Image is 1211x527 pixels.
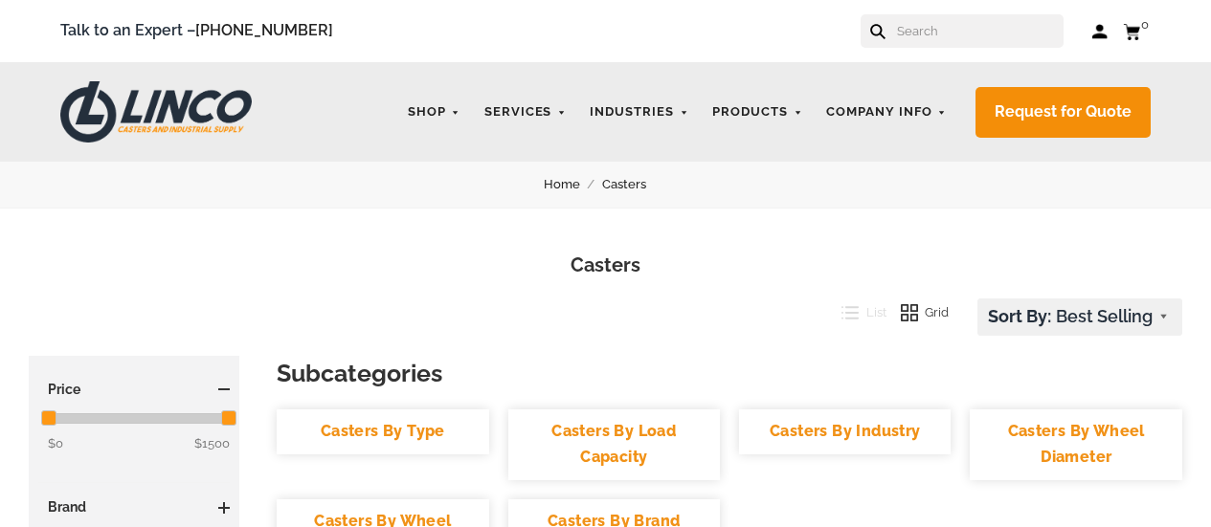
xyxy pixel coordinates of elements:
a: Casters By Type [277,409,488,454]
a: Casters By Wheel Diameter [970,409,1181,479]
h3: Price [38,380,230,399]
a: Casters By Load Capacity [508,409,720,479]
a: Log in [1092,22,1109,41]
a: Industries [580,94,698,131]
input: Search [895,14,1064,48]
a: Products [703,94,812,131]
h3: Brand [38,497,230,516]
a: Request for Quote [976,87,1151,138]
span: 0 [1141,17,1149,32]
span: $1500 [194,433,230,454]
a: Services [475,94,576,131]
a: Casters [602,174,668,195]
h1: Casters [29,252,1182,279]
a: Casters By Industry [739,409,951,454]
button: Grid [886,298,950,327]
img: LINCO CASTERS & INDUSTRIAL SUPPLY [60,81,252,143]
h3: Subcategories [277,356,1182,390]
span: Talk to an Expert – [60,18,333,44]
a: [PHONE_NUMBER] [195,21,333,39]
a: Home [544,174,602,195]
span: $0 [48,436,63,450]
button: List [827,298,886,327]
a: 0 [1123,19,1151,43]
a: Shop [398,94,470,131]
a: Company Info [817,94,956,131]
